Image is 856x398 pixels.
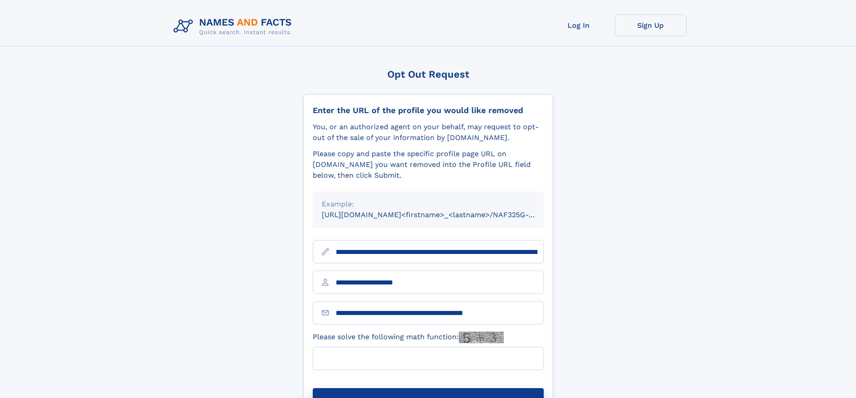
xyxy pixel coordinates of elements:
[313,332,504,343] label: Please solve the following math function:
[313,149,544,181] div: Please copy and paste the specific profile page URL on [DOMAIN_NAME] you want removed into the Pr...
[322,199,535,210] div: Example:
[615,14,687,36] a: Sign Up
[303,69,553,80] div: Opt Out Request
[170,14,299,39] img: Logo Names and Facts
[322,210,561,219] small: [URL][DOMAIN_NAME]<firstname>_<lastname>/NAF325G-xxxxxxxx
[313,122,544,143] div: You, or an authorized agent on your behalf, may request to opt-out of the sale of your informatio...
[543,14,615,36] a: Log In
[313,105,544,115] div: Enter the URL of the profile you would like removed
